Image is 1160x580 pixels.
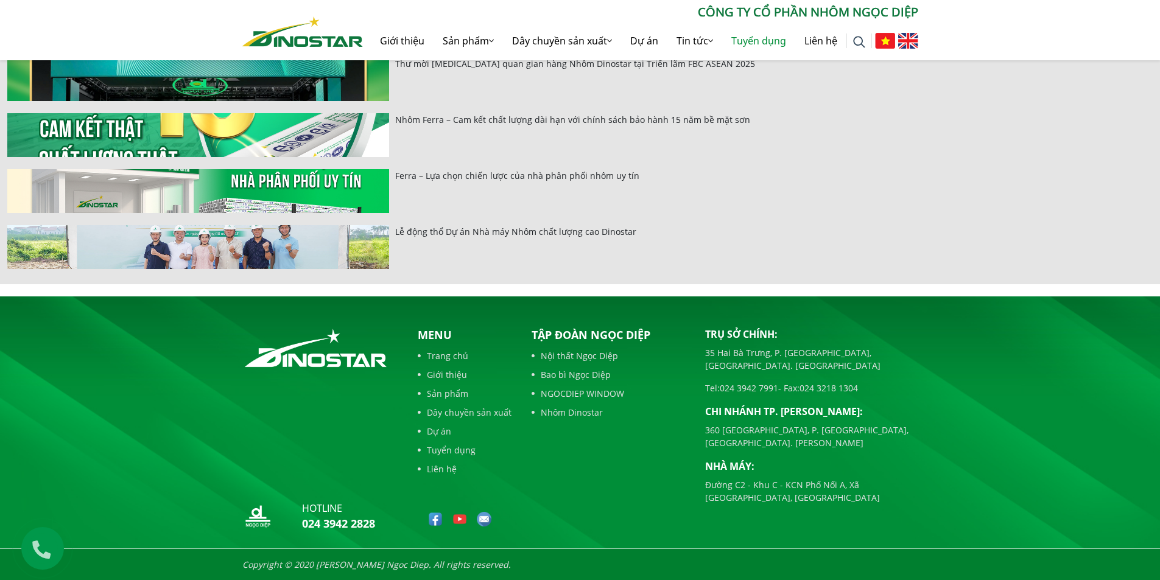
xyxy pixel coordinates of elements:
[532,368,687,381] a: Bao bì Ngọc Diệp
[418,463,511,475] a: Liên hệ
[418,387,511,400] a: Sản phẩm
[395,114,750,125] a: Nhôm Ferra – Cam kết chất lượng dài hạn với chính sách bảo hành 15 năm bề mặt sơn
[418,425,511,438] a: Dự án
[705,478,918,504] p: Đường C2 - Khu C - KCN Phố Nối A, Xã [GEOGRAPHIC_DATA], [GEOGRAPHIC_DATA]
[418,444,511,456] a: Tuyển dụng
[302,516,375,531] a: 024 3942 2828
[705,424,918,449] p: 360 [GEOGRAPHIC_DATA], P. [GEOGRAPHIC_DATA], [GEOGRAPHIC_DATA]. [PERSON_NAME]
[705,459,918,473] p: Nhà máy:
[898,33,918,49] img: English
[875,33,895,49] img: Tiếng Việt
[395,226,636,237] a: Lễ động thổ Dự án Nhà máy Nhôm chất lượng cao Dinostar
[621,21,667,60] a: Dự án
[371,21,434,60] a: Giới thiệu
[853,36,865,48] img: search
[418,327,511,343] p: Menu
[434,21,503,60] a: Sản phẩm
[800,382,858,394] a: 024 3218 1304
[532,327,687,343] p: Tập đoàn Ngọc Diệp
[242,559,511,570] i: Copyright © 2020 [PERSON_NAME] Ngoc Diep. All rights reserved.
[363,3,918,21] p: CÔNG TY CỔ PHẦN NHÔM NGỌC DIỆP
[705,404,918,419] p: Chi nhánh TP. [PERSON_NAME]:
[532,406,687,419] a: Nhôm Dinostar
[418,406,511,419] a: Dây chuyền sản xuất
[705,327,918,341] p: Trụ sở chính:
[532,349,687,362] a: Nội thất Ngọc Diệp
[242,501,273,531] img: logo_nd_footer
[395,170,639,181] a: Ferra – Lựa chọn chiến lược của nhà phân phối nhôm uy tín
[795,21,846,60] a: Liên hệ
[503,21,621,60] a: Dây chuyền sản xuất
[667,21,722,60] a: Tin tức
[7,169,389,213] img: Ferra – Lựa chọn chiến lược của nhà phân phối nhôm uy tín
[395,58,755,69] a: Thư mời [MEDICAL_DATA] quan gian hàng Nhôm Dinostar tại Triển lãm FBC ASEAN 2025
[722,21,795,60] a: Tuyển dụng
[418,368,511,381] a: Giới thiệu
[720,382,778,394] a: 024 3942 7991
[418,349,511,362] a: Trang chủ
[705,346,918,372] p: 35 Hai Bà Trưng, P. [GEOGRAPHIC_DATA], [GEOGRAPHIC_DATA]. [GEOGRAPHIC_DATA]
[7,225,389,269] img: Lễ động thổ Dự án Nhà máy Nhôm chất lượng cao Dinostar
[532,387,687,400] a: NGOCDIEP WINDOW
[705,382,918,394] p: Tel: - Fax:
[7,57,389,101] img: Thư mời tham quan gian hàng Nhôm Dinostar tại Triển lãm FBC ASEAN 2025
[7,113,389,157] img: Nhôm Ferra – Cam kết chất lượng dài hạn với chính sách bảo hành 15 năm bề mặt sơn
[242,16,363,47] img: Nhôm Dinostar
[302,501,375,515] p: hotline
[242,327,389,369] img: logo_footer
